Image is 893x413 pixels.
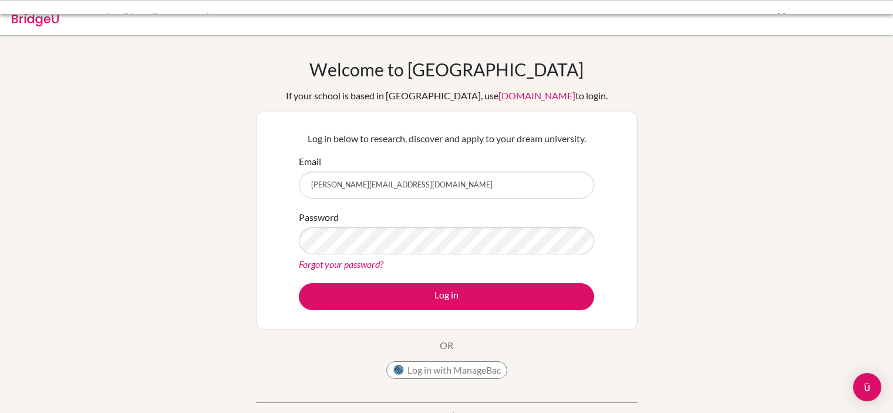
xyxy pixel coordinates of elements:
p: Log in below to research, discover and apply to your dream university. [299,132,594,146]
div: Open Intercom Messenger [853,373,881,401]
p: OR [440,338,453,352]
label: Password [299,210,339,224]
div: Invalid email or password. [106,9,611,23]
label: Email [299,155,321,169]
h1: Welcome to [GEOGRAPHIC_DATA] [309,59,584,80]
img: Bridge-U [12,8,59,26]
a: [DOMAIN_NAME] [498,90,575,101]
div: If your school is based in [GEOGRAPHIC_DATA], use to login. [286,89,608,103]
a: Forgot your password? [299,258,383,270]
button: Log in [299,283,594,310]
button: Log in with ManageBac [386,361,507,379]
